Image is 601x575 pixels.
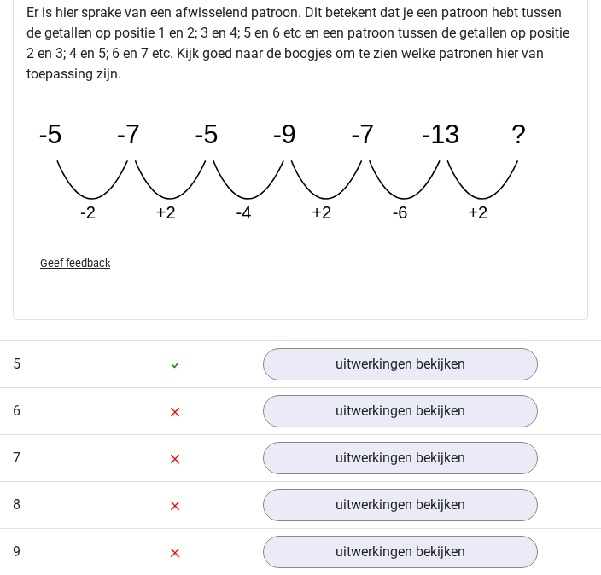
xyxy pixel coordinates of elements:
[263,349,538,381] a: uitwerkingen bekijken
[13,450,20,467] span: 7
[274,120,297,149] tspan: -9
[13,497,20,514] span: 8
[312,204,332,223] tspan: +2
[513,120,528,149] tspan: ?
[263,396,538,428] a: uitwerkingen bekijken
[38,120,61,149] tspan: -5
[80,204,96,223] tspan: -2
[394,204,409,223] tspan: -6
[40,258,110,270] span: Geef feedback
[13,404,20,420] span: 6
[13,544,20,560] span: 9
[13,357,20,373] span: 5
[26,3,575,85] p: Er is hier sprake van een afwisselend patroon. Dit betekent dat je een patroon hebt tussen de get...
[470,204,489,223] tspan: +2
[423,120,461,149] tspan: -13
[156,204,176,223] tspan: +2
[263,490,538,522] a: uitwerkingen bekijken
[263,537,538,569] a: uitwerkingen bekijken
[236,204,252,223] tspan: -4
[195,120,219,149] tspan: -5
[117,120,140,149] tspan: -7
[352,120,375,149] tspan: -7
[263,443,538,475] a: uitwerkingen bekijken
